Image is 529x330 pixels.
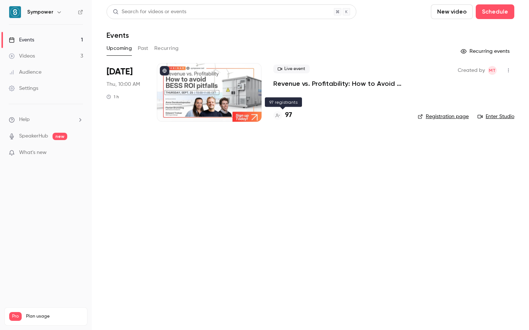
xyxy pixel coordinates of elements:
[458,66,485,75] span: Created by
[489,66,496,75] span: MT
[19,132,48,140] a: SpeakerHub
[9,312,22,321] span: Pro
[285,110,292,120] h4: 97
[488,66,497,75] span: Manon Thomas
[273,65,310,73] span: Live event
[9,116,83,124] li: help-dropdown-opener
[107,66,133,78] span: [DATE]
[19,149,47,157] span: What's new
[154,43,179,54] button: Recurring
[26,313,83,319] span: Plan usage
[107,63,145,122] div: Sep 25 Thu, 10:00 AM (Europe/Amsterdam)
[107,43,132,54] button: Upcoming
[273,79,406,88] a: Revenue vs. Profitability: How to Avoid [PERSON_NAME] ROI Pitfalls
[27,8,53,16] h6: Sympower
[113,8,186,16] div: Search for videos or events
[9,52,35,60] div: Videos
[273,110,292,120] a: 97
[107,81,140,88] span: Thu, 10:00 AM
[476,4,514,19] button: Schedule
[478,113,514,120] a: Enter Studio
[418,113,469,120] a: Registration page
[431,4,473,19] button: New video
[9,36,34,44] div: Events
[9,85,38,92] div: Settings
[107,94,119,100] div: 1 h
[457,45,514,57] button: Recurring events
[9,6,21,18] img: Sympower
[19,116,30,124] span: Help
[107,31,129,40] h1: Events
[53,133,67,140] span: new
[74,150,83,156] iframe: Noticeable Trigger
[138,43,148,54] button: Past
[9,69,42,76] div: Audience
